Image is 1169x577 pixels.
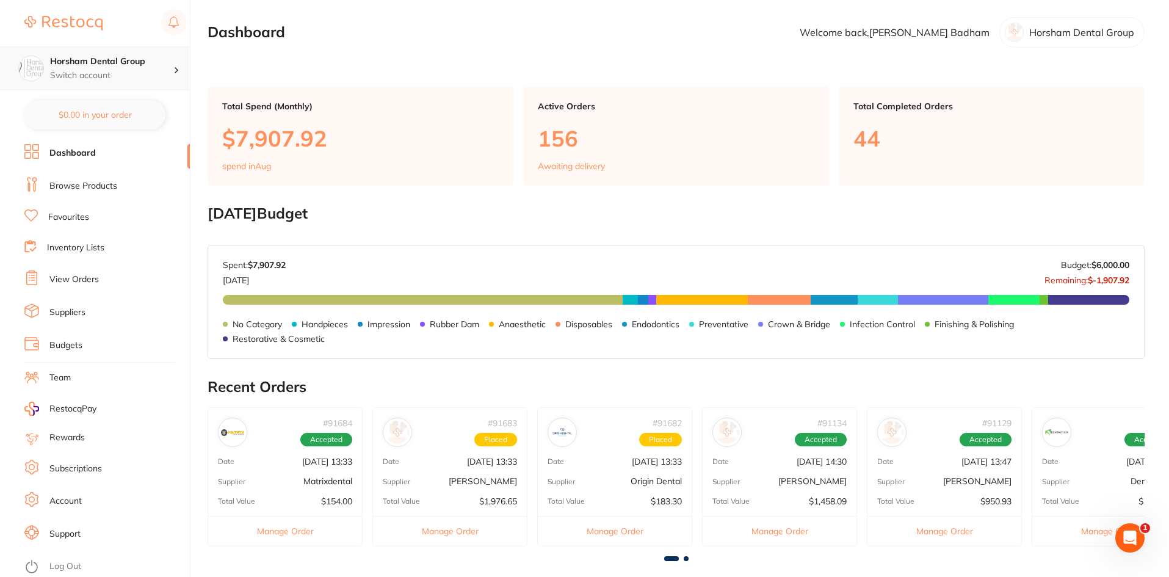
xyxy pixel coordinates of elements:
[1115,523,1145,553] iframe: Intercom live chat
[47,242,104,254] a: Inventory Lists
[538,516,692,546] button: Manage Order
[49,432,85,444] a: Rewards
[538,161,605,171] p: Awaiting delivery
[982,418,1012,428] p: # 91129
[632,457,682,466] p: [DATE] 13:33
[551,421,574,444] img: Origin Dental
[1088,275,1129,286] strong: $-1,907.92
[49,495,82,507] a: Account
[24,402,96,416] a: RestocqPay
[853,126,1130,151] p: 44
[49,180,117,192] a: Browse Products
[208,379,1145,396] h2: Recent Orders
[565,319,612,329] p: Disposables
[300,433,352,446] span: Accepted
[49,403,96,415] span: RestocqPay
[1045,421,1068,444] img: Dentavision
[383,457,399,466] p: Date
[49,372,71,384] a: Team
[48,211,89,223] a: Favourites
[797,457,847,466] p: [DATE] 14:30
[218,477,245,486] p: Supplier
[961,457,1012,466] p: [DATE] 13:47
[877,457,894,466] p: Date
[24,557,186,577] button: Log Out
[248,259,286,270] strong: $7,907.92
[208,516,362,546] button: Manage Order
[839,87,1145,186] a: Total Completed Orders44
[1042,497,1079,506] p: Total Value
[430,319,479,329] p: Rubber Dam
[479,496,517,506] p: $1,976.65
[867,516,1021,546] button: Manage Order
[49,561,81,573] a: Log Out
[302,457,352,466] p: [DATE] 13:33
[778,476,847,486] p: [PERSON_NAME]
[631,476,682,486] p: Origin Dental
[712,477,740,486] p: Supplier
[218,497,255,506] p: Total Value
[960,433,1012,446] span: Accepted
[488,418,517,428] p: # 91683
[715,421,739,444] img: Henry Schein Halas
[233,319,282,329] p: No Category
[208,24,285,41] h2: Dashboard
[383,477,410,486] p: Supplier
[19,56,43,81] img: Horsham Dental Group
[651,496,682,506] p: $183.30
[208,87,513,186] a: Total Spend (Monthly)$7,907.92spend inAug
[699,319,748,329] p: Preventative
[768,319,830,329] p: Crown & Bridge
[653,418,682,428] p: # 91682
[24,402,39,416] img: RestocqPay
[639,433,682,446] span: Placed
[1091,259,1129,270] strong: $6,000.00
[877,477,905,486] p: Supplier
[809,496,847,506] p: $1,458.09
[386,421,409,444] img: Henry Schein Halas
[467,457,517,466] p: [DATE] 13:33
[853,101,1130,111] p: Total Completed Orders
[795,433,847,446] span: Accepted
[935,319,1014,329] p: Finishing & Polishing
[817,418,847,428] p: # 91134
[712,497,750,506] p: Total Value
[632,319,679,329] p: Endodontics
[50,56,173,68] h4: Horsham Dental Group
[538,101,814,111] p: Active Orders
[703,516,856,546] button: Manage Order
[50,70,173,82] p: Switch account
[24,100,165,129] button: $0.00 in your order
[24,9,103,37] a: Restocq Logo
[303,476,352,486] p: Matrixdental
[49,339,82,352] a: Budgets
[367,319,410,329] p: Impression
[323,418,352,428] p: # 91684
[321,496,352,506] p: $154.00
[850,319,915,329] p: Infection Control
[548,457,564,466] p: Date
[1044,270,1129,285] p: Remaining:
[222,101,499,111] p: Total Spend (Monthly)
[49,274,99,286] a: View Orders
[1061,260,1129,270] p: Budget:
[24,16,103,31] img: Restocq Logo
[449,476,517,486] p: [PERSON_NAME]
[548,477,575,486] p: Supplier
[523,87,829,186] a: Active Orders156Awaiting delivery
[800,27,990,38] p: Welcome back, [PERSON_NAME] Badham
[880,421,903,444] img: Adam Dental
[49,307,85,319] a: Suppliers
[1042,457,1059,466] p: Date
[548,497,585,506] p: Total Value
[233,334,325,344] p: Restorative & Cosmetic
[302,319,348,329] p: Handpieces
[223,260,286,270] p: Spent:
[499,319,546,329] p: Anaesthetic
[208,205,1145,222] h2: [DATE] Budget
[49,463,102,475] a: Subscriptions
[221,421,244,444] img: Matrixdental
[1140,523,1150,533] span: 1
[712,457,729,466] p: Date
[49,147,96,159] a: Dashboard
